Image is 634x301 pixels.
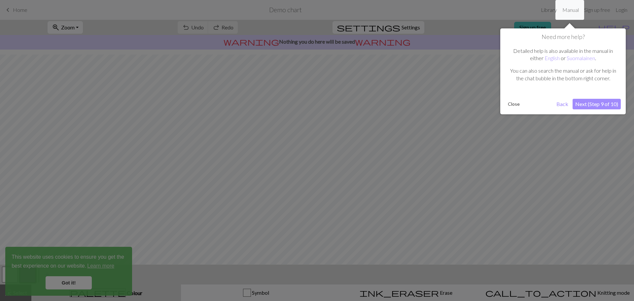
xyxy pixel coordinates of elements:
p: You can also search the manual or ask for help in the chat bubble in the bottom right corner. [509,67,617,82]
h1: Need more help? [505,33,621,41]
a: English [545,55,560,61]
p: Detailed help is also available in the manual in either or . [509,47,617,62]
button: Next (Step 9 of 10) [573,99,621,109]
a: Suomalainen [567,55,595,61]
button: Close [505,99,522,109]
div: Need more help? [500,28,626,114]
button: Back [554,99,571,109]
